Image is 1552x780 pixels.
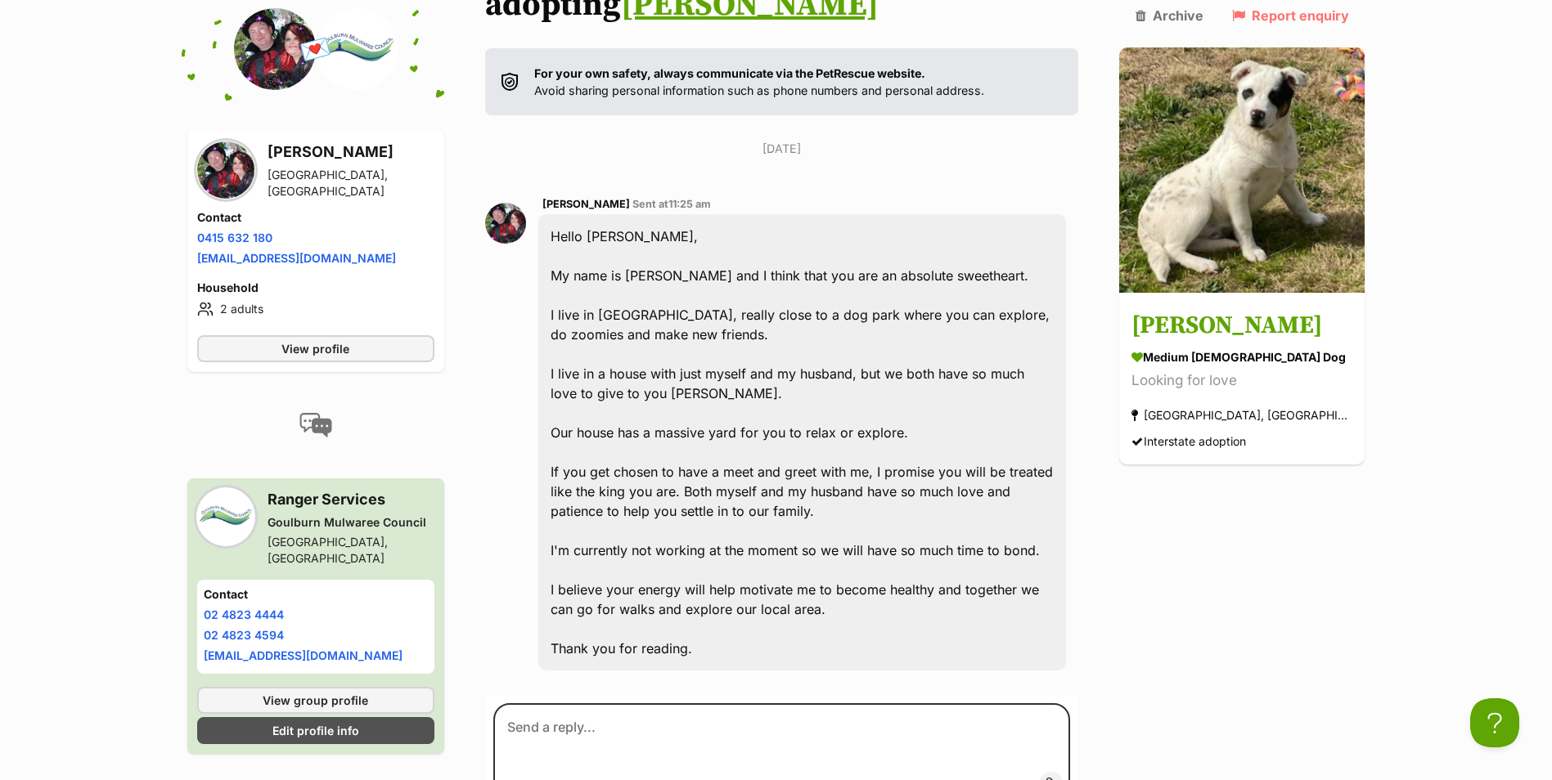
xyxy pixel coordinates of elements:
div: Hello [PERSON_NAME], My name is [PERSON_NAME] and I think that you are an absolute sweetheart. I ... [538,214,1067,670]
div: Goulburn Mulwaree Council [268,514,434,531]
div: [GEOGRAPHIC_DATA], [GEOGRAPHIC_DATA] [1131,405,1352,427]
img: Goulburn Mulwaree Council profile pic [316,8,398,90]
a: 02 4823 4594 [204,628,284,642]
li: 2 adults [197,299,434,319]
strong: For your own safety, always communicate via the PetRescue website. [534,66,925,80]
p: Avoid sharing personal information such as phone numbers and personal address. [534,65,984,100]
span: [PERSON_NAME] [542,198,630,210]
a: 02 4823 4444 [204,607,284,621]
div: [GEOGRAPHIC_DATA], [GEOGRAPHIC_DATA] [268,534,434,567]
a: [EMAIL_ADDRESS][DOMAIN_NAME] [197,251,396,265]
a: Archive [1136,8,1203,23]
div: Interstate adoption [1131,431,1246,453]
img: conversation-icon-4a6f8262b818ee0b60e3300018af0b2d0b884aa5de6e9bcb8d3d4eeb1a70a7c4.svg [299,413,332,437]
div: [GEOGRAPHIC_DATA], [GEOGRAPHIC_DATA] [268,167,434,199]
span: 💌 [297,32,334,67]
img: Sara Duncan profile pic [234,8,316,90]
a: Edit profile info [197,717,434,744]
p: [DATE] [485,140,1079,157]
h4: Contact [197,209,434,226]
h4: Contact [204,586,428,603]
span: View group profile [263,692,368,709]
img: Goulburn Mulwaree Council profile pic [197,488,254,545]
div: medium [DEMOGRAPHIC_DATA] Dog [1131,349,1352,366]
div: Looking for love [1131,370,1352,392]
a: [EMAIL_ADDRESS][DOMAIN_NAME] [204,648,403,662]
a: 0415 632 180 [197,231,272,244]
h3: [PERSON_NAME] [268,141,434,164]
h4: Household [197,280,434,296]
a: View group profile [197,687,434,714]
img: Sara Duncan profile pic [485,203,526,244]
span: Sent at [632,198,711,210]
a: [PERSON_NAME] medium [DEMOGRAPHIC_DATA] Dog Looking for love [GEOGRAPHIC_DATA], [GEOGRAPHIC_DATA]... [1119,296,1365,465]
h3: Ranger Services [268,488,434,511]
span: Edit profile info [272,722,359,739]
a: View profile [197,335,434,362]
span: View profile [281,340,349,357]
img: Murphy [1119,47,1365,293]
a: Report enquiry [1232,8,1349,23]
iframe: Help Scout Beacon - Open [1470,698,1519,747]
img: Sara Duncan profile pic [197,141,254,199]
span: 11:25 am [668,198,711,210]
h3: [PERSON_NAME] [1131,308,1352,345]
